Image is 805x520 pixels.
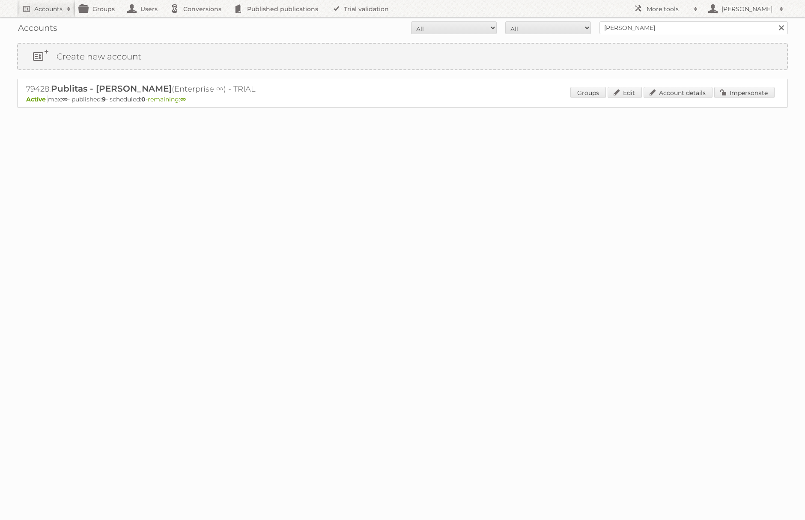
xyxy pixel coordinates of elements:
[34,5,63,13] h2: Accounts
[719,5,775,13] h2: [PERSON_NAME]
[714,87,775,98] a: Impersonate
[141,95,146,103] strong: 0
[102,95,106,103] strong: 9
[148,95,186,103] span: remaining:
[26,95,779,103] p: max: - published: - scheduled: -
[608,87,642,98] a: Edit
[51,83,172,94] span: Publitas - [PERSON_NAME]
[180,95,186,103] strong: ∞
[570,87,606,98] a: Groups
[26,83,326,95] h2: 79428: (Enterprise ∞) - TRIAL
[62,95,68,103] strong: ∞
[18,44,787,69] a: Create new account
[26,95,48,103] span: Active
[647,5,689,13] h2: More tools
[644,87,713,98] a: Account details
